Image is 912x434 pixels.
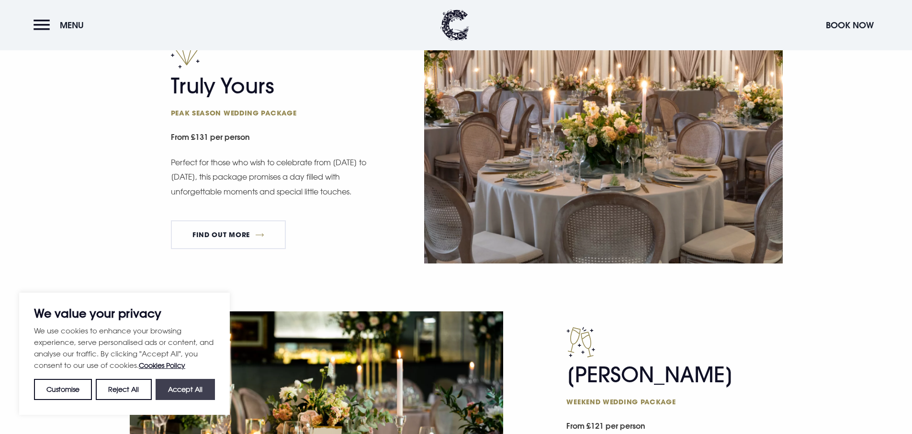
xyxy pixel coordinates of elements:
h2: Truly Yours [171,73,358,117]
button: Customise [34,379,92,400]
button: Reject All [96,379,151,400]
img: Champagne icon [566,327,595,357]
span: Menu [60,20,84,31]
button: Book Now [821,15,878,35]
button: Menu [34,15,89,35]
h2: [PERSON_NAME] [566,362,753,406]
button: Accept All [156,379,215,400]
p: We value your privacy [34,308,215,319]
div: We value your privacy [19,293,230,415]
a: FIND OUT MORE [171,220,286,249]
span: Weekend wedding package [566,397,753,406]
small: From £131 per person [171,127,372,149]
p: Perfect for those who wish to celebrate from [DATE] to [DATE], this package promises a day filled... [171,155,367,199]
p: We use cookies to enhance your browsing experience, serve personalised ads or content, and analys... [34,325,215,371]
img: Clandeboye Lodge [440,10,469,41]
a: Cookies Policy [139,361,185,369]
img: Wedding reception at a Wedding Venue Northern Ireland [424,24,783,263]
span: Peak season wedding package [171,108,358,117]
